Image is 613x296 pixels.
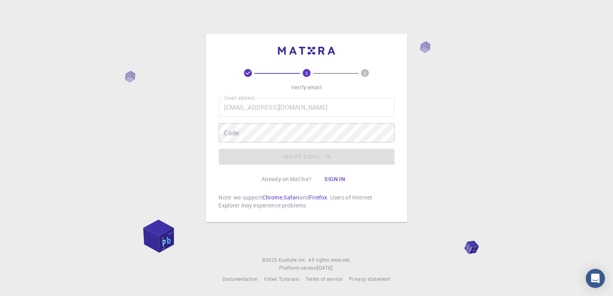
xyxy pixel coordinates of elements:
[308,256,351,264] span: All rights reserved.
[364,70,366,76] text: 3
[262,175,312,183] p: Already on Mat3ra?
[264,275,299,283] a: Video Tutorials
[309,193,327,201] a: Firefox
[318,171,351,187] button: Sign in
[291,83,322,91] p: Verify email
[262,193,282,201] a: Chrome
[349,276,391,282] span: Privacy statement
[264,276,299,282] span: Video Tutorials
[224,95,255,101] label: Email address
[349,275,391,283] a: Privacy statement
[279,257,307,263] span: Exabyte Inc.
[306,70,308,76] text: 2
[222,276,258,282] span: Documentation
[279,256,307,264] a: Exabyte Inc.
[317,264,334,271] span: [DATE] .
[279,264,317,272] span: Platform version
[306,275,342,283] a: Terms of service
[284,193,300,201] a: Safari
[317,264,334,272] a: [DATE].
[222,275,258,283] a: Documentation
[219,193,395,209] p: Note: we support , and . Users of Internet Explorer may experience problems.
[586,269,605,288] div: Open Intercom Messenger
[262,256,279,264] span: © 2025
[306,276,342,282] span: Terms of service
